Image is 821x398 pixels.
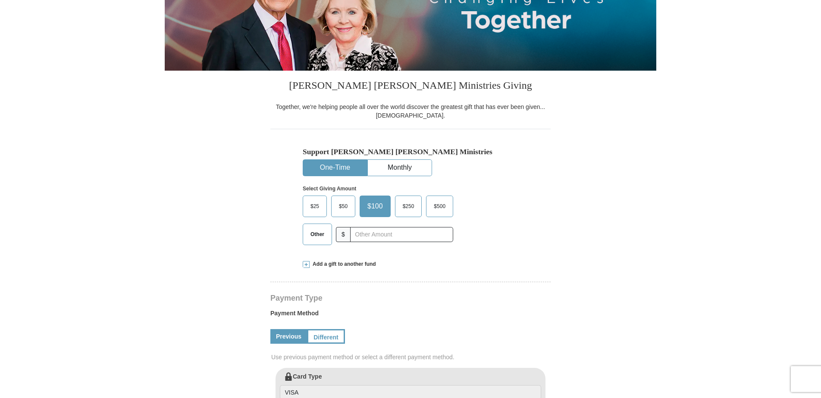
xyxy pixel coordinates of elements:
span: $100 [363,200,387,213]
h3: [PERSON_NAME] [PERSON_NAME] Ministries Giving [270,71,551,103]
a: Previous [270,329,307,344]
button: Monthly [368,160,432,176]
span: Use previous payment method or select a different payment method. [271,353,552,361]
div: Together, we're helping people all over the world discover the greatest gift that has ever been g... [270,103,551,120]
span: $ [336,227,351,242]
h4: Payment Type [270,295,551,302]
span: $500 [429,200,450,213]
button: One-Time [303,160,367,176]
h5: Support [PERSON_NAME] [PERSON_NAME] Ministries [303,147,518,156]
span: Add a gift to another fund [310,261,376,268]
label: Payment Method [270,309,551,322]
span: $250 [398,200,419,213]
strong: Select Giving Amount [303,186,356,192]
span: $25 [306,200,323,213]
span: Other [306,228,329,241]
a: Different [307,329,345,344]
span: $50 [335,200,352,213]
input: Other Amount [350,227,453,242]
